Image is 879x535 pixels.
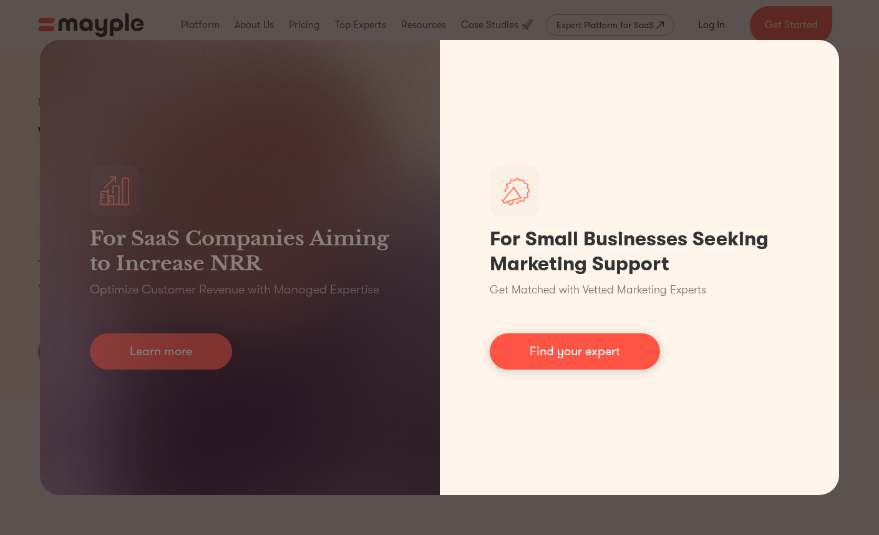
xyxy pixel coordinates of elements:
h1: For Small Businesses Seeking Marketing Support [490,227,790,277]
p: Get Matched with Vetted Marketing Experts [490,282,706,298]
a: Learn more [90,333,232,370]
p: Optimize Customer Revenue with Managed Expertise [90,281,379,298]
a: Find your expert [490,333,660,370]
h3: For SaaS Companies Aiming to Increase NRR [90,226,390,276]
